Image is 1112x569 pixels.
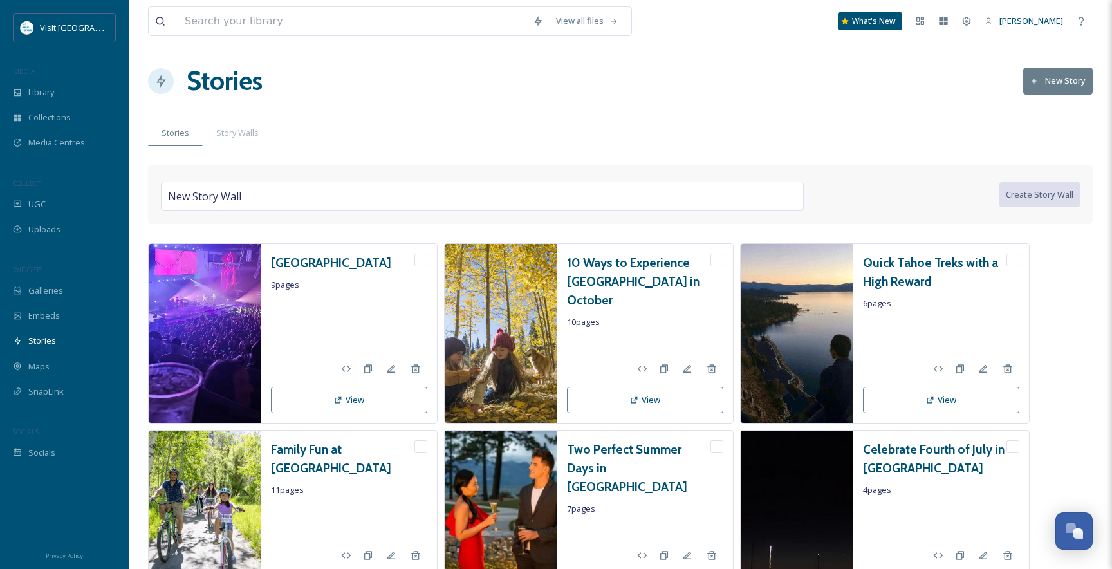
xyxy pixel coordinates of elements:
span: 10 pages [567,316,723,328]
span: Media Centres [28,136,85,149]
a: 10 Ways to Experience [GEOGRAPHIC_DATA] in October [567,254,710,309]
span: Stories [162,127,189,139]
span: New Story Wall [168,189,241,204]
a: Privacy Policy [46,547,83,563]
button: View [567,387,723,413]
span: Socials [28,447,55,459]
span: UGC [28,198,46,210]
span: 7 pages [567,503,723,515]
a: [GEOGRAPHIC_DATA] [271,254,391,272]
a: Family Fun at [GEOGRAPHIC_DATA] [271,440,414,478]
span: Privacy Policy [46,552,83,560]
img: 86ced4d7-a3f6-40c4-8054-5295487ebc9b.jpg [149,244,261,424]
span: SOCIALS [13,427,39,436]
span: Embeds [28,310,60,322]
a: View all files [550,8,625,33]
span: Library [28,86,54,98]
button: View [271,387,427,413]
a: Two Perfect Summer Days in [GEOGRAPHIC_DATA] [567,440,710,496]
span: 9 pages [271,279,427,291]
button: Open Chat [1055,512,1093,550]
span: Story Walls [216,127,259,139]
span: Uploads [28,223,60,236]
span: SnapLink [28,386,64,398]
span: Collections [28,111,71,124]
a: Stories [187,62,263,100]
button: New Story [1023,68,1093,94]
img: download.jpeg [21,21,33,34]
span: Stories [28,335,56,347]
span: Galleries [28,284,63,297]
button: Create Story Wall [999,182,1080,207]
span: Visit [GEOGRAPHIC_DATA] [40,21,140,33]
span: Maps [28,360,50,373]
span: 11 pages [271,484,427,496]
a: Quick Tahoe Treks with a High Reward [863,254,1006,291]
a: What's New [838,12,902,30]
span: MEDIA [13,66,35,76]
span: 6 pages [863,297,1019,310]
img: 7bd44657-01cf-4166-8640-34b31c7b8418.jpg [445,244,557,424]
span: [PERSON_NAME] [999,15,1063,26]
span: WIDGETS [13,265,42,274]
button: View [863,387,1019,413]
a: [PERSON_NAME] [978,8,1070,33]
span: COLLECT [13,178,41,188]
input: Search your library [178,7,526,35]
a: Celebrate Fourth of July in [GEOGRAPHIC_DATA] [863,440,1006,478]
span: 4 pages [863,484,1019,496]
img: 392c77c6-df2e-4681-8af6-6a9f744e65a6.jpg [741,244,853,424]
